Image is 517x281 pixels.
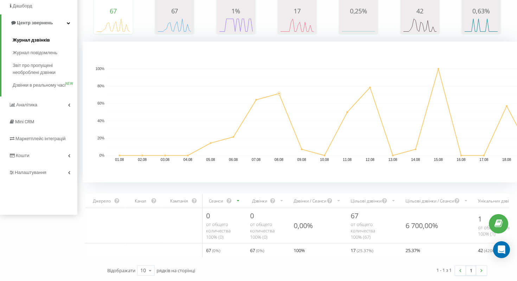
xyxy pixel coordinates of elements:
a: 1 [466,266,476,275]
a: Звіт про пропущені необроблені дзвінки [13,59,77,79]
text: 08.08 [275,158,283,162]
div: 0,25% [341,7,376,14]
text: 06.08 [229,158,238,162]
text: 80% [97,85,104,88]
span: Журнал дзвінків [13,37,50,44]
text: 04.08 [184,158,192,162]
text: 16.08 [457,158,466,162]
div: Дзвінки [250,198,270,204]
span: ( 4200 %) [484,248,499,253]
a: Журнал повідомлень [13,46,77,59]
span: Журнал повідомлень [13,49,57,56]
text: 0% [100,154,105,157]
span: Налаштування [15,170,46,175]
div: 0,00% [294,221,313,230]
svg: A chart. [402,14,438,36]
text: 05.08 [206,158,215,162]
span: 1 [478,214,482,224]
span: рядків на сторінці [157,267,195,274]
text: 10.08 [320,158,329,162]
span: Центр звернень [17,20,53,25]
span: 100 % [294,246,305,255]
span: Дашборд [13,3,32,8]
span: Звіт про пропущені необроблені дзвінки [13,62,74,76]
span: 67 [250,246,264,255]
div: scrollable content [85,194,509,257]
svg: A chart. [218,14,254,36]
a: Журнал дзвінків [13,34,77,46]
span: 67 [110,7,117,15]
div: 1% [218,7,254,14]
span: ( 0 %) [212,248,220,253]
text: 15.08 [434,158,443,162]
div: Джерело [89,198,114,204]
span: 42 [416,7,423,15]
svg: A chart. [157,14,192,36]
svg: A chart. [96,14,131,36]
a: Центр звернень [1,14,77,31]
div: Open Intercom Messenger [493,241,510,258]
text: 13.08 [388,158,397,162]
div: 1 - 1 з 1 [436,267,452,274]
span: Дзвінки в реальному часі [13,82,65,89]
span: 25.37 % [406,246,420,255]
text: 12.08 [366,158,375,162]
svg: A chart. [341,14,376,36]
div: 6 700,00% [406,221,438,230]
text: 03.08 [161,158,170,162]
span: 0 [250,211,254,220]
span: Аналiтика [16,102,37,107]
div: Цільові дзвінки [351,198,382,204]
span: 0 [206,211,210,220]
text: 60% [97,102,104,106]
div: Канал [130,198,151,204]
span: ( 25.37 %) [357,248,373,253]
text: 17.08 [479,158,488,162]
span: Mini CRM [15,119,34,124]
span: Маркетплейс інтеграцій [15,136,66,141]
text: 20% [97,136,104,140]
text: 14.08 [411,158,420,162]
span: ( 0 %) [256,248,264,253]
div: Сеанси [206,198,226,204]
span: от общего количества 100% ( 67 ) [351,221,375,240]
text: 11.08 [343,158,352,162]
div: Цільові дзвінки / Сеанси [406,198,454,204]
text: 40% [97,119,104,123]
svg: A chart. [280,14,315,36]
span: 17 [351,246,373,255]
div: 10 [140,267,146,274]
div: Кампанія [167,198,191,204]
text: 07.08 [252,158,261,162]
a: Дзвінки в реальному часіNEW [13,79,77,92]
text: 18.08 [502,158,511,162]
div: 0,63% [464,7,499,14]
text: 100% [95,67,104,71]
text: 02.08 [138,158,147,162]
text: 01.08 [115,158,124,162]
span: 67 [351,211,358,220]
div: Унікальних дзвінків [478,198,517,204]
span: 67 [206,246,220,255]
span: Кошти [16,153,29,158]
svg: A chart. [464,14,499,36]
span: Відображати [107,267,135,274]
span: 42 [478,246,499,255]
span: 17 [294,7,301,15]
span: от общего количества 100% ( 0 ) [250,221,275,240]
span: от общего количества 100% ( 0 ) [206,221,231,240]
text: 09.08 [297,158,306,162]
span: 67 [171,7,178,15]
div: Дзвінки / Сеанси [294,198,327,204]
